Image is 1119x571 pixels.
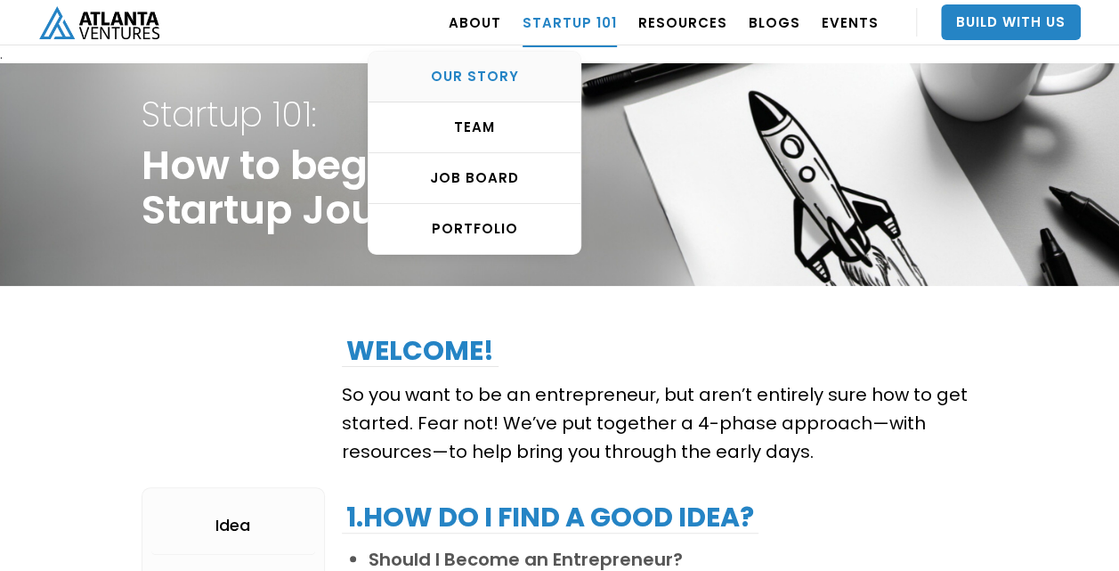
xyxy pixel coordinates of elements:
div: TEAM [369,118,580,136]
a: TEAM [369,102,580,153]
h1: How to begin your Startup Journey [142,86,507,265]
div: PORTFOLIO [369,220,580,238]
p: So you want to be an entrepreneur, but aren’t entirely sure how to get started. Fear not! We’ve p... [342,380,977,466]
div: Idea [215,517,250,534]
div: Job Board [369,169,580,187]
h2: 1. [342,502,758,534]
a: Job Board [369,153,580,204]
strong: Startup 101: [142,90,316,139]
div: OUR STORY [369,68,580,86]
a: Build With Us [941,4,1081,40]
h2: Welcome! [342,335,499,367]
a: OUR STORY [369,52,580,102]
a: PORTFOLIO [369,204,580,254]
strong: How do I find a good idea? [363,498,754,536]
a: Idea [151,497,316,555]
